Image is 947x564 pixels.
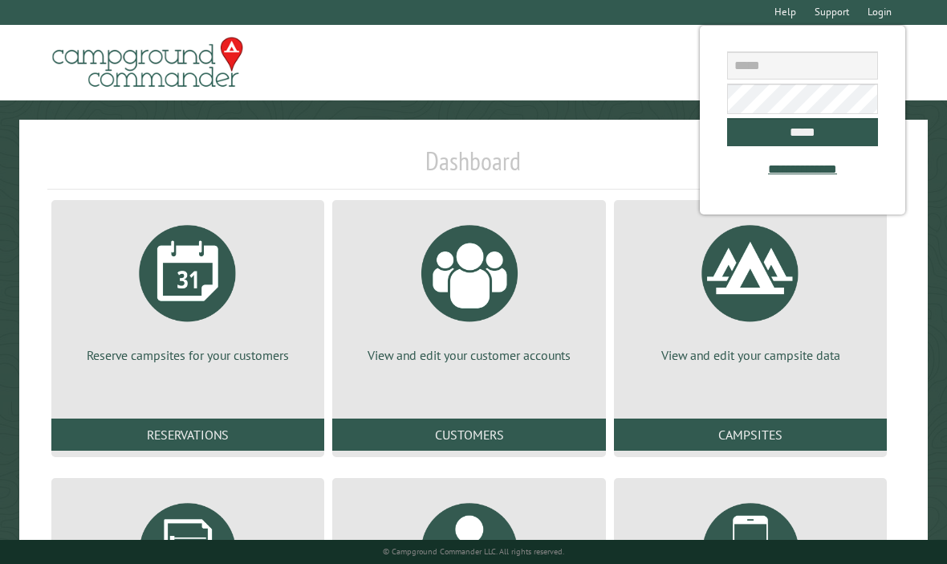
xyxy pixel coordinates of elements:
[633,213,868,364] a: View and edit your campsite data
[352,346,586,364] p: View and edit your customer accounts
[71,213,305,364] a: Reserve campsites for your customers
[332,419,605,451] a: Customers
[47,145,900,190] h1: Dashboard
[614,419,887,451] a: Campsites
[383,546,564,557] small: © Campground Commander LLC. All rights reserved.
[71,346,305,364] p: Reserve campsites for your customers
[633,346,868,364] p: View and edit your campsite data
[47,31,248,94] img: Campground Commander
[51,419,324,451] a: Reservations
[352,213,586,364] a: View and edit your customer accounts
